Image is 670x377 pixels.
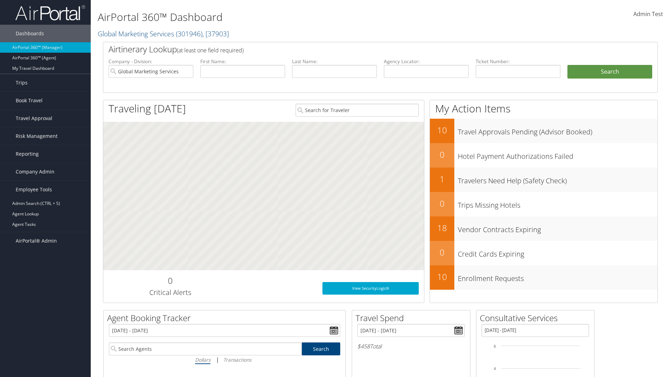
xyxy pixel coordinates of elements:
[177,46,244,54] span: (at least one field required)
[195,356,210,363] i: Dollars
[356,312,470,324] h2: Travel Spend
[458,270,657,283] h3: Enrollment Requests
[322,282,419,295] a: View SecurityLogic®
[430,216,657,241] a: 18Vendor Contracts Expiring
[430,192,657,216] a: 0Trips Missing Hotels
[458,221,657,235] h3: Vendor Contracts Expiring
[458,124,657,137] h3: Travel Approvals Pending (Advisor Booked)
[98,10,475,24] h1: AirPortal 360™ Dashboard
[430,101,657,116] h1: My Action Items
[384,58,469,65] label: Agency Locator:
[109,101,186,116] h1: Traveling [DATE]
[430,173,454,185] h2: 1
[633,10,663,18] span: Admin Test
[16,74,28,91] span: Trips
[430,124,454,136] h2: 10
[109,275,232,287] h2: 0
[200,58,285,65] label: First Name:
[107,312,345,324] h2: Agent Booking Tracker
[480,312,594,324] h2: Consultative Services
[430,143,657,168] a: 0Hotel Payment Authorizations Failed
[430,222,454,234] h2: 18
[494,344,496,348] tspan: 6
[16,92,43,109] span: Book Travel
[223,356,251,363] i: Transactions
[292,58,377,65] label: Last Name:
[430,168,657,192] a: 1Travelers Need Help (Safety Check)
[109,355,340,364] div: |
[16,110,52,127] span: Travel Approval
[458,197,657,210] h3: Trips Missing Hotels
[98,29,229,38] a: Global Marketing Services
[16,181,52,198] span: Employee Tools
[16,232,57,250] span: AirPortal® Admin
[357,342,370,350] span: $458
[430,271,454,283] h2: 10
[633,3,663,25] a: Admin Test
[458,246,657,259] h3: Credit Cards Expiring
[476,58,560,65] label: Ticket Number:
[567,65,652,79] button: Search
[494,367,496,371] tspan: 4
[296,104,419,117] input: Search for Traveler
[109,58,193,65] label: Company - Division:
[202,29,229,38] span: , [ 37903 ]
[430,265,657,290] a: 10Enrollment Requests
[430,246,454,258] h2: 0
[16,25,44,42] span: Dashboards
[16,127,58,145] span: Risk Management
[357,342,465,350] h6: Total
[458,148,657,161] h3: Hotel Payment Authorizations Failed
[109,43,606,55] h2: Airtinerary Lookup
[458,172,657,186] h3: Travelers Need Help (Safety Check)
[430,198,454,209] h2: 0
[430,119,657,143] a: 10Travel Approvals Pending (Advisor Booked)
[430,241,657,265] a: 0Credit Cards Expiring
[109,288,232,297] h3: Critical Alerts
[430,149,454,161] h2: 0
[176,29,202,38] span: ( 301946 )
[109,342,301,355] input: Search Agents
[16,163,54,180] span: Company Admin
[16,145,39,163] span: Reporting
[302,342,341,355] a: Search
[15,5,85,21] img: airportal-logo.png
